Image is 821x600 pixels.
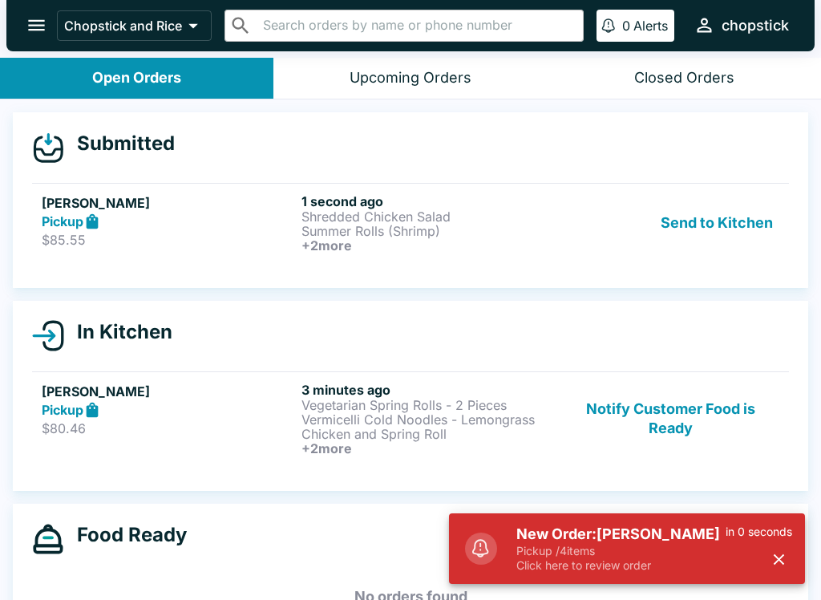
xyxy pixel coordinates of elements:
[301,398,555,412] p: Vegetarian Spring Rolls - 2 Pieces
[722,16,789,35] div: chopstick
[16,5,57,46] button: open drawer
[687,8,795,43] button: chopstick
[301,412,555,441] p: Vermicelli Cold Noodles - Lemongrass Chicken and Spring Roll
[258,14,576,37] input: Search orders by name or phone number
[32,371,789,465] a: [PERSON_NAME]Pickup$80.463 minutes agoVegetarian Spring Rolls - 2 PiecesVermicelli Cold Noodles -...
[42,232,295,248] p: $85.55
[64,132,175,156] h4: Submitted
[32,183,789,262] a: [PERSON_NAME]Pickup$85.551 second agoShredded Chicken SaladSummer Rolls (Shrimp)+2moreSend to Kit...
[42,382,295,401] h5: [PERSON_NAME]
[64,320,172,344] h4: In Kitchen
[64,523,187,547] h4: Food Ready
[516,525,726,544] h5: New Order: [PERSON_NAME]
[633,18,668,34] p: Alerts
[57,10,212,41] button: Chopstick and Rice
[92,69,181,87] div: Open Orders
[301,193,555,209] h6: 1 second ago
[301,238,555,253] h6: + 2 more
[516,544,726,558] p: Pickup / 4 items
[42,213,83,229] strong: Pickup
[516,558,726,573] p: Click here to review order
[350,69,471,87] div: Upcoming Orders
[726,525,792,539] p: in 0 seconds
[42,193,295,213] h5: [PERSON_NAME]
[301,209,555,224] p: Shredded Chicken Salad
[42,420,295,436] p: $80.46
[301,382,555,398] h6: 3 minutes ago
[64,18,182,34] p: Chopstick and Rice
[622,18,630,34] p: 0
[562,382,779,456] button: Notify Customer Food is Ready
[42,402,83,418] strong: Pickup
[634,69,734,87] div: Closed Orders
[301,441,555,456] h6: + 2 more
[301,224,555,238] p: Summer Rolls (Shrimp)
[654,193,779,253] button: Send to Kitchen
